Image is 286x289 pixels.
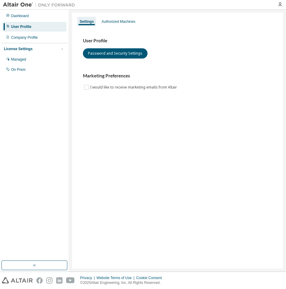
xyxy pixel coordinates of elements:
label: I would like to receive marketing emails from Altair [90,84,178,91]
h3: Marketing Preferences [83,73,272,79]
img: youtube.svg [66,277,75,284]
div: Website Terms of Use [96,275,136,280]
img: instagram.svg [46,277,53,284]
h3: User Profile [83,38,272,44]
p: © 2025 Altair Engineering, Inc. All Rights Reserved. [80,280,166,285]
div: User Profile [11,24,31,29]
div: Privacy [80,275,96,280]
div: On Prem [11,67,26,72]
button: Password and Security Settings [83,48,148,59]
div: Settings [80,19,94,24]
div: Company Profile [11,35,38,40]
div: Dashboard [11,14,29,18]
img: Altair One [3,2,78,8]
div: Authorized Machines [102,19,135,24]
img: linkedin.svg [56,277,62,284]
div: Managed [11,57,26,62]
img: altair_logo.svg [2,277,33,284]
div: License Settings [4,47,32,51]
img: facebook.svg [36,277,43,284]
div: Cookie Consent [136,275,165,280]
